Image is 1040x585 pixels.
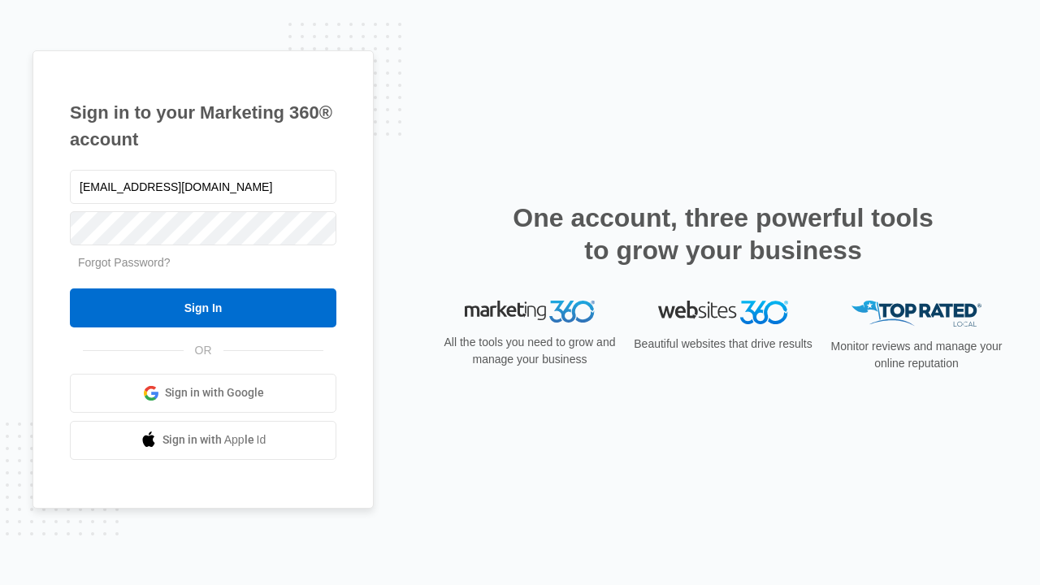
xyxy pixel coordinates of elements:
[165,384,264,401] span: Sign in with Google
[825,338,1007,372] p: Monitor reviews and manage your online reputation
[70,421,336,460] a: Sign in with Apple Id
[465,301,595,323] img: Marketing 360
[851,301,981,327] img: Top Rated Local
[508,201,938,266] h2: One account, three powerful tools to grow your business
[632,336,814,353] p: Beautiful websites that drive results
[439,334,621,368] p: All the tools you need to grow and manage your business
[70,374,336,413] a: Sign in with Google
[70,99,336,153] h1: Sign in to your Marketing 360® account
[658,301,788,324] img: Websites 360
[70,170,336,204] input: Email
[70,288,336,327] input: Sign In
[162,431,266,448] span: Sign in with Apple Id
[78,256,171,269] a: Forgot Password?
[184,342,223,359] span: OR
